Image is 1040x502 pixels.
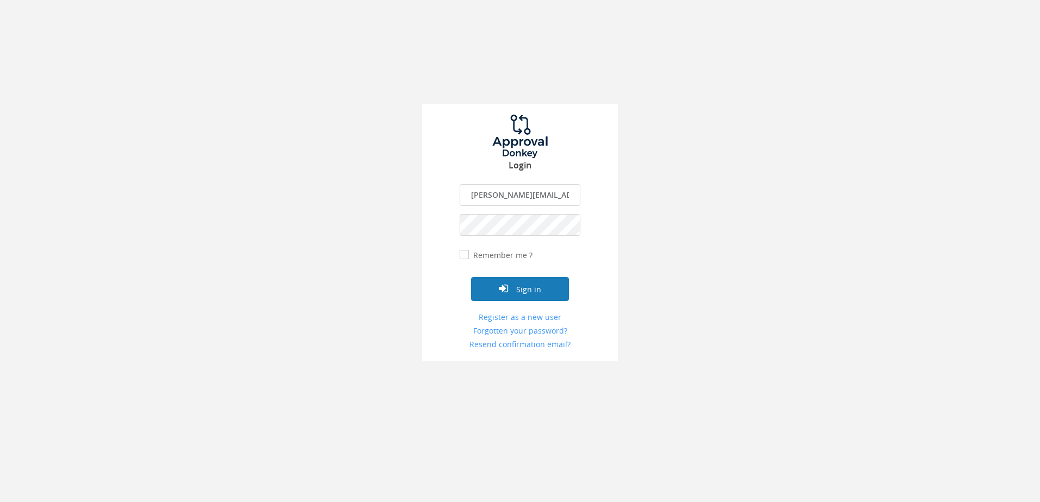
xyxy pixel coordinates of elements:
[422,161,618,171] h3: Login
[460,184,580,206] input: Enter your Email
[471,277,569,301] button: Sign in
[460,339,580,350] a: Resend confirmation email?
[460,312,580,323] a: Register as a new user
[471,250,533,261] label: Remember me ?
[479,115,561,158] img: logo.png
[460,325,580,336] a: Forgotten your password?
